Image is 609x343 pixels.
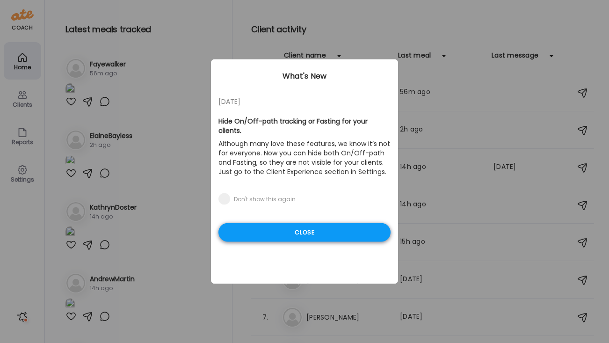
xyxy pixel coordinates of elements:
div: What's New [211,71,398,82]
div: Close [218,223,391,242]
div: [DATE] [218,96,391,107]
div: Don't show this again [234,196,296,203]
b: Hide On/Off-path tracking or Fasting for your clients. [218,117,368,135]
p: Although many love these features, we know it’s not for everyone. Now you can hide both On/Off-pa... [218,137,391,178]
